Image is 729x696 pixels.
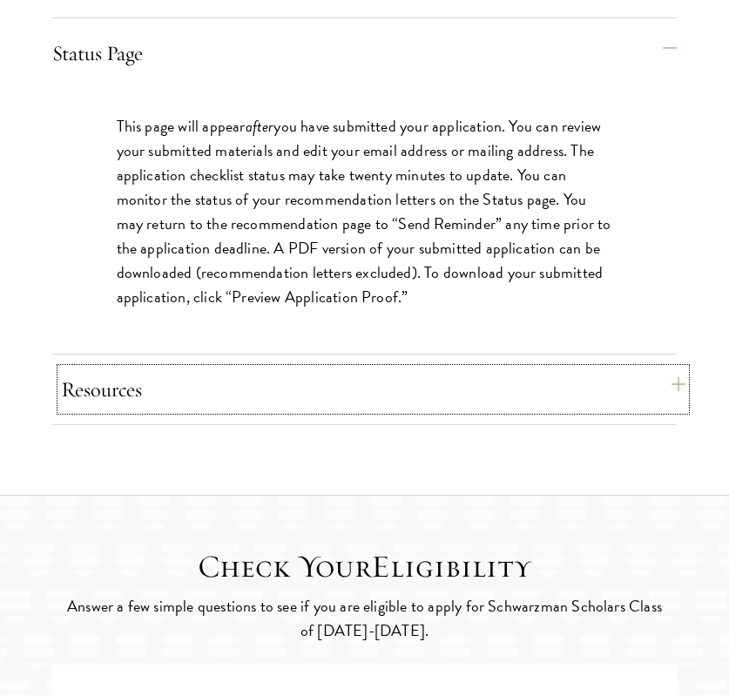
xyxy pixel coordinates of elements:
[246,114,274,138] em: after
[61,368,685,410] button: Resources
[64,594,665,643] p: Answer a few simple questions to see if you are eligible to apply for Schwarzman Scholars Class o...
[117,114,613,310] p: This page will appear you have submitted your application. You can review your submitted material...
[64,548,665,585] h2: Check Your Eligibility
[52,32,677,74] button: Status Page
